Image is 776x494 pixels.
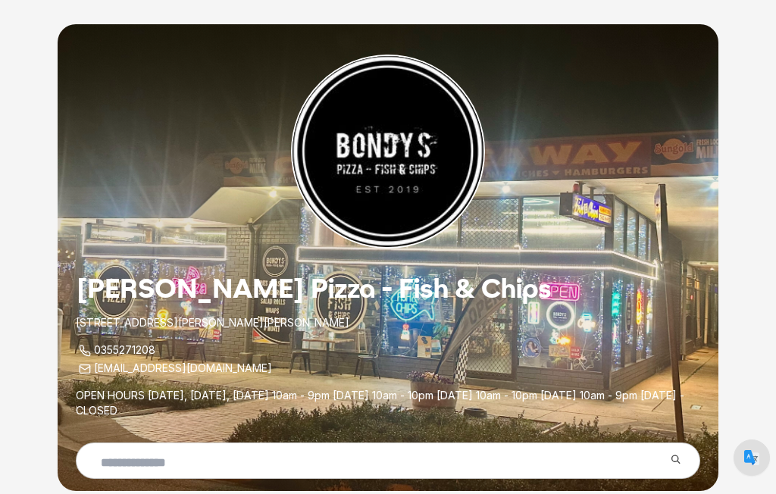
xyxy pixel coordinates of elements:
[76,315,700,330] p: [STREET_ADDRESS][PERSON_NAME][PERSON_NAME]
[76,361,700,376] p: [EMAIL_ADDRESS][DOMAIN_NAME]
[76,388,700,418] p: OPEN HOURS [DATE], [DATE], [DATE] 10am - 9pm [DATE] 10am - 10pm [DATE] 10am - 10pm [DATE] 10am - ...
[76,342,700,358] p: 0355271208
[744,450,759,465] img: default.png
[76,273,700,303] h1: [PERSON_NAME] Pizza - Fish & Chips
[291,55,485,249] img: Restaurant Logo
